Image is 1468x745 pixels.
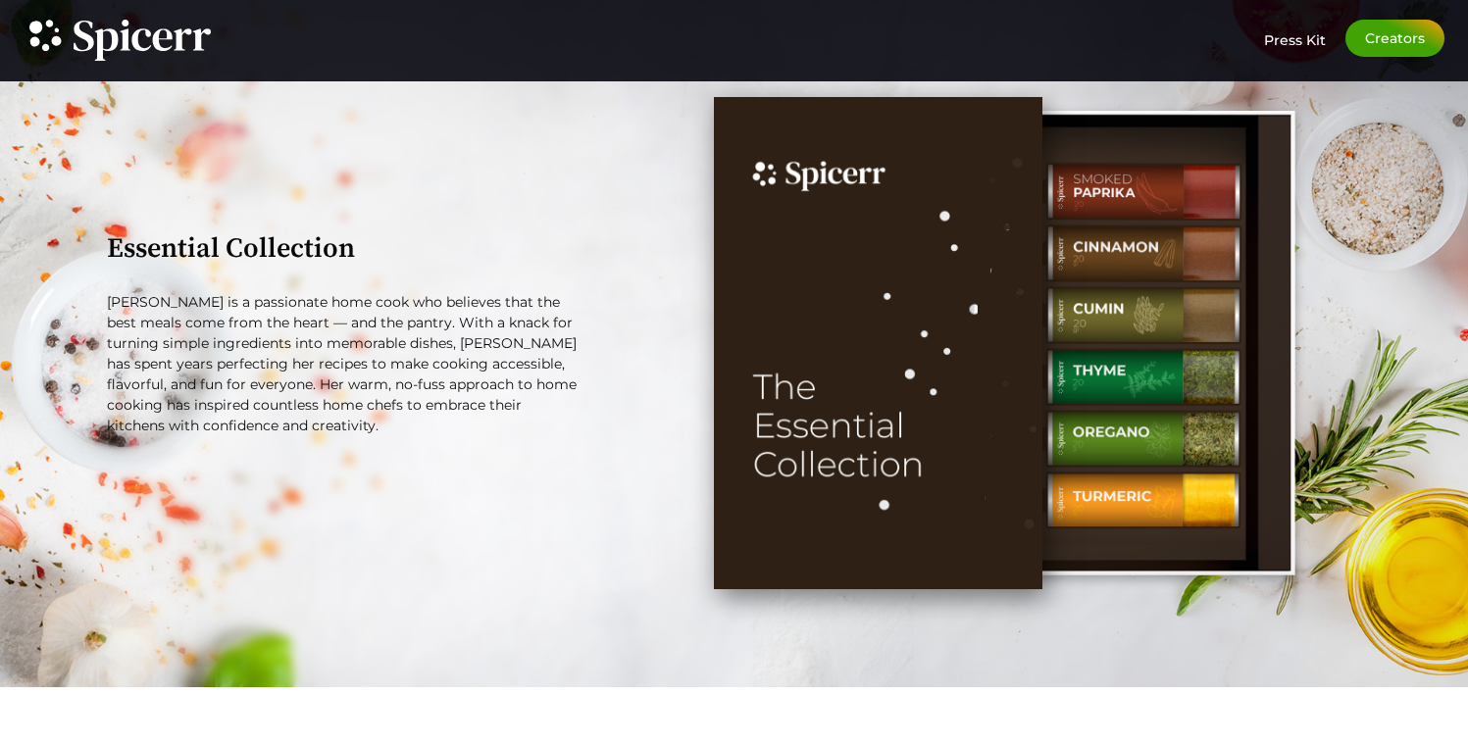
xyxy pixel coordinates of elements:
a: Press Kit [1264,20,1326,49]
a: Creators [1345,20,1444,57]
img: Brown cover titled "Spicerr: The Essential Collection" with scattered black dots. Simple, minimal... [714,97,1042,589]
h2: Essential Collection [107,235,582,263]
span: Creators [1365,31,1425,45]
span: Press Kit [1264,31,1326,49]
p: [PERSON_NAME] is a passionate home cook who believes that the best meals come from the heart — an... [107,292,582,436]
img: A spice collection containing smoked paprika, cinnamon, cumin, thyme, oregano, and turmeric in la... [972,111,1295,574]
